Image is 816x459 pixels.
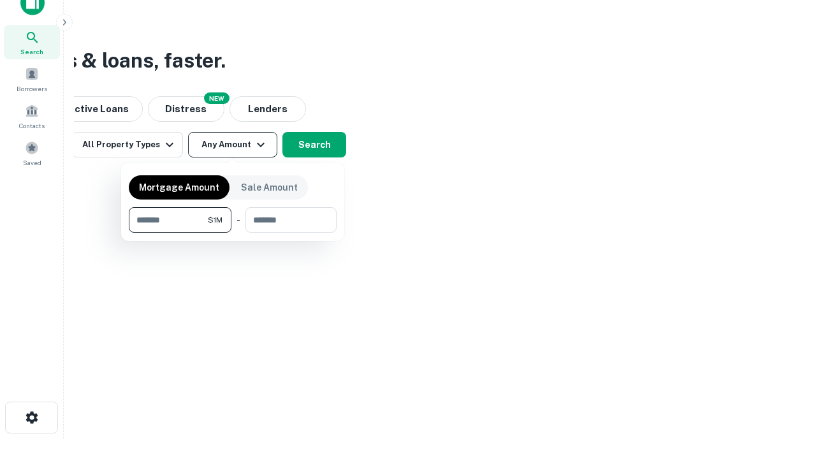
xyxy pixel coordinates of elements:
div: - [237,207,240,233]
p: Sale Amount [241,180,298,194]
p: Mortgage Amount [139,180,219,194]
span: $1M [208,214,222,226]
iframe: Chat Widget [752,357,816,418]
